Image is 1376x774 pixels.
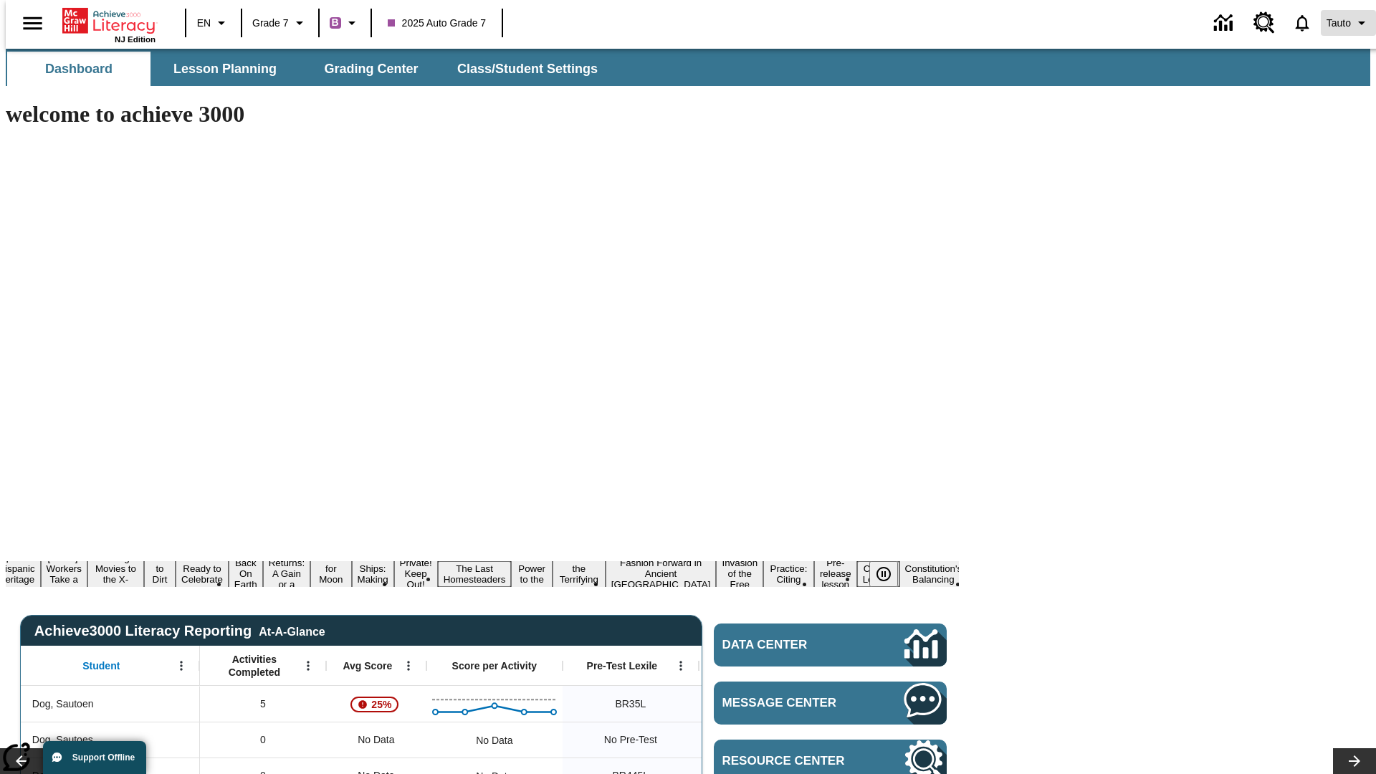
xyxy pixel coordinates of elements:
button: Slide 2 Labor Day: Workers Take a Stand [41,550,87,598]
button: Slide 15 The Invasion of the Free CD [716,545,763,603]
span: B [332,14,339,32]
a: Home [62,6,156,35]
button: Slide 19 The Constitution's Balancing Act [899,550,968,598]
button: Open side menu [11,2,54,44]
button: Boost Class color is purple. Change class color [324,10,366,36]
span: NJ Edition [115,35,156,44]
span: Avg Score [343,659,392,672]
button: Slide 6 Back On Earth [229,555,263,592]
span: Pre-Test Lexile [587,659,658,672]
button: Slide 5 Get Ready to Celebrate Juneteenth! [176,550,229,598]
div: Home [62,5,156,44]
span: Data Center [722,638,856,652]
span: 25% [365,692,397,717]
button: Lesson Planning [153,52,297,86]
a: Resource Center, Will open in new tab [1245,4,1284,42]
div: Pause [869,561,912,587]
span: Support Offline [72,752,135,763]
span: Dog, Sautoes [32,732,93,747]
span: Activities Completed [207,653,302,679]
button: Grade: Grade 7, Select a grade [247,10,314,36]
span: No Data [350,725,401,755]
span: Dog, Sautoen [32,697,94,712]
span: Tauto [1327,16,1351,31]
button: Slide 16 Mixed Practice: Citing Evidence [763,550,814,598]
div: 5, Dog, Sautoen [200,686,326,722]
button: Slide 17 Pre-release lesson [814,555,857,592]
div: SubNavbar [6,52,611,86]
span: Message Center [722,696,861,710]
button: Slide 8 Time for Moon Rules? [310,550,351,598]
div: 35 Lexile, ER, Based on the Lexile Reading measure, student is an Emerging Reader (ER) and will h... [699,686,835,722]
div: No Data, Dog, Sautoes [699,722,835,758]
button: Slide 9 Cruise Ships: Making Waves [352,550,394,598]
button: Slide 13 Attack of the Terrifying Tomatoes [553,550,606,598]
span: Achieve3000 Literacy Reporting [34,623,325,639]
a: Notifications [1284,4,1321,42]
span: Resource Center [722,754,861,768]
button: Support Offline [43,741,146,774]
button: Slide 14 Fashion Forward in Ancient Rome [606,555,717,592]
a: Data Center [714,623,947,666]
span: No Pre-Test, Dog, Sautoes [604,732,657,747]
button: Open Menu [398,655,419,677]
span: Student [82,659,120,672]
div: At-A-Glance [259,623,325,639]
button: Open Menu [670,655,692,677]
span: EN [197,16,211,31]
button: Language: EN, Select a language [191,10,236,36]
button: Dashboard [7,52,150,86]
h1: welcome to achieve 3000 [6,101,959,128]
div: 0, Dog, Sautoes [200,722,326,758]
button: Lesson carousel, Next [1333,748,1376,774]
button: Slide 4 Born to Dirt Bike [144,550,176,598]
button: Pause [869,561,898,587]
span: Grade 7 [252,16,289,31]
button: Slide 11 The Last Homesteaders [438,561,512,587]
button: Grading Center [300,52,443,86]
a: Data Center [1205,4,1245,43]
span: Lesson Planning [173,61,277,77]
span: Score per Activity [452,659,537,672]
button: Slide 18 Career Lesson [857,561,899,587]
a: Message Center [714,682,947,725]
span: Beginning reader 35 Lexile, Dog, Sautoen [615,697,646,712]
div: SubNavbar [6,49,1370,86]
button: Slide 10 Private! Keep Out! [394,555,438,592]
span: 0 [260,732,266,747]
div: No Data, Dog, Sautoes [326,722,426,758]
button: Slide 3 Taking Movies to the X-Dimension [87,550,144,598]
div: , 25%, Attention! This student's Average First Try Score of 25% is below 65%, Dog, Sautoen [326,686,426,722]
button: Open Menu [171,655,192,677]
button: Profile/Settings [1321,10,1376,36]
span: 5 [260,697,266,712]
span: 2025 Auto Grade 7 [388,16,487,31]
button: Open Menu [297,655,319,677]
button: Slide 12 Solar Power to the People [511,550,553,598]
span: Dashboard [45,61,113,77]
div: No Data, Dog, Sautoes [469,726,520,755]
button: Slide 7 Free Returns: A Gain or a Drain? [263,545,310,603]
span: Grading Center [324,61,418,77]
span: Class/Student Settings [457,61,598,77]
button: Class/Student Settings [446,52,609,86]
